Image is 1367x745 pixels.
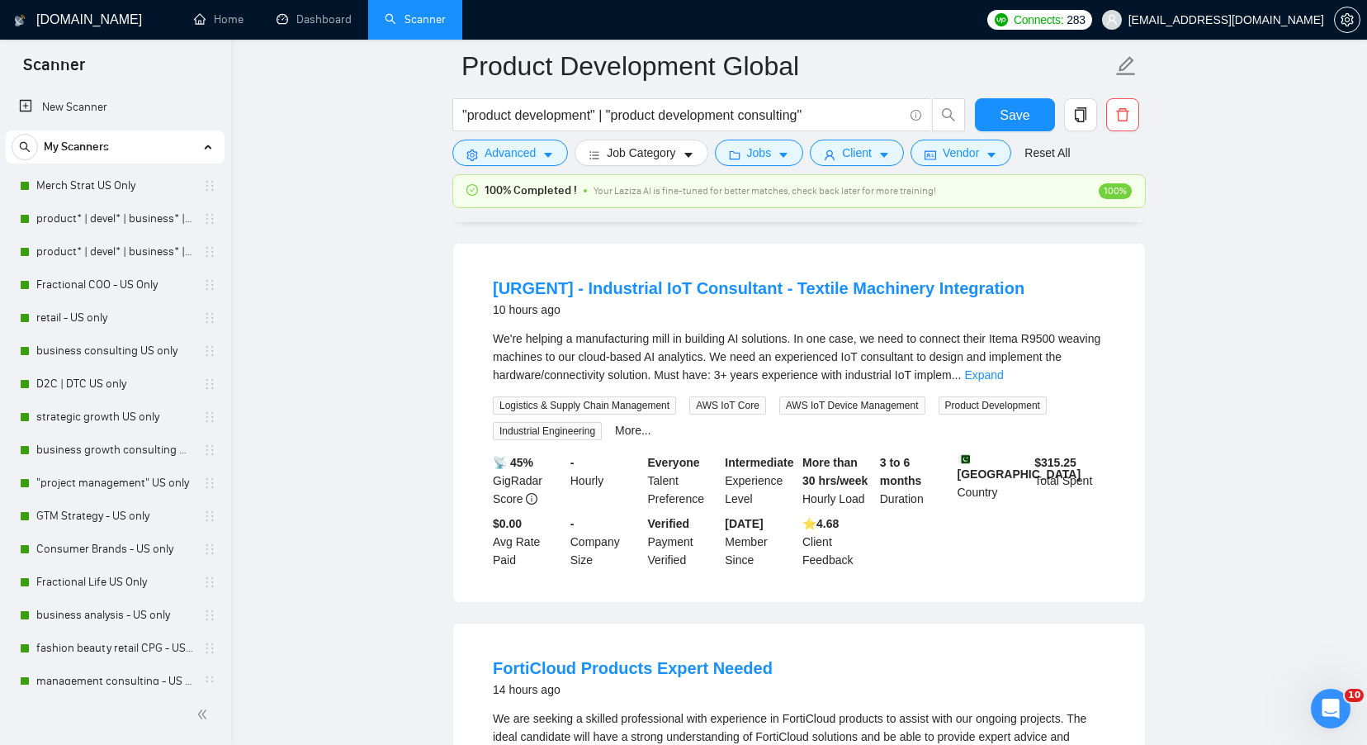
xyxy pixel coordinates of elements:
[493,422,602,440] span: Industrial Engineering
[493,332,1100,382] span: We're helping a manufacturing mill in building AI solutions. In one case, we need to connect thei...
[878,149,890,161] span: caret-down
[203,675,216,688] span: holder
[203,510,216,523] span: holder
[36,467,193,500] a: "project management" US only
[203,212,216,225] span: holder
[203,543,216,556] span: holder
[689,396,766,415] span: AWS IoT Core
[203,278,216,292] span: holder
[36,335,193,368] a: business consulting US only
[36,434,193,467] a: business growth consulting US only
[975,98,1055,131] button: Save
[721,453,799,508] div: Experience Level
[203,311,216,325] span: holder
[12,141,37,153] span: search
[485,144,536,162] span: Advanced
[36,566,193,599] a: Fractional Life US Only
[607,144,675,162] span: Job Category
[493,456,533,469] b: 📡 45%
[203,477,216,490] span: holder
[799,515,877,569] div: Client Feedback
[570,517,575,530] b: -
[36,665,193,698] a: management consulting - US only
[648,517,690,530] b: Verified
[493,300,1024,320] div: 10 hours ago
[911,140,1011,166] button: idcardVendorcaret-down
[725,456,793,469] b: Intermediate
[542,149,554,161] span: caret-down
[1067,11,1085,29] span: 283
[715,140,804,166] button: folderJobscaret-down
[645,515,722,569] div: Payment Verified
[645,453,722,508] div: Talent Preference
[493,279,1024,297] a: [URGENT] - Industrial IoT Consultant - Textile Machinery Integration
[567,515,645,569] div: Company Size
[964,368,1003,382] a: Expand
[12,134,38,160] button: search
[810,140,904,166] button: userClientcaret-down
[36,202,193,235] a: product* | devel* | business* | strategy* | retail* - [DEMOGRAPHIC_DATA] ONLY EXPERT
[911,110,921,121] span: info-circle
[194,12,244,26] a: homeHome
[36,235,193,268] a: product* | devel* | business* | strategy* | retail* US ONLY Intermediate
[567,453,645,508] div: Hourly
[466,149,478,161] span: setting
[1335,13,1360,26] span: setting
[683,149,694,161] span: caret-down
[824,149,835,161] span: user
[36,500,193,533] a: GTM Strategy - US only
[925,149,936,161] span: idcard
[196,706,213,723] span: double-left
[493,396,676,415] span: Logistics & Supply Chain Management
[1334,7,1360,33] button: setting
[493,517,522,530] b: $0.00
[729,149,740,161] span: folder
[1345,689,1364,702] span: 10
[203,642,216,655] span: holder
[1311,689,1350,728] iframe: Intercom live chat
[939,396,1047,415] span: Product Development
[1107,107,1138,122] span: delete
[203,377,216,391] span: holder
[932,98,965,131] button: search
[526,493,537,505] span: info-circle
[19,91,211,124] a: New Scanner
[1099,183,1132,199] span: 100%
[1000,105,1029,126] span: Save
[10,53,98,88] span: Scanner
[462,105,903,126] input: Search Freelance Jobs...
[880,456,922,487] b: 3 to 6 months
[36,632,193,665] a: fashion beauty retail CPG - US only
[721,515,799,569] div: Member Since
[277,12,352,26] a: dashboardDashboard
[1106,14,1118,26] span: user
[842,144,872,162] span: Client
[1034,456,1076,469] b: $ 315.25
[589,149,600,161] span: bars
[44,130,109,164] span: My Scanners
[485,182,577,200] span: 100% Completed !
[958,453,970,465] img: 🇵🇰
[1031,453,1109,508] div: Total Spent
[575,140,707,166] button: barsJob Categorycaret-down
[490,515,567,569] div: Avg Rate Paid
[452,140,568,166] button: settingAdvancedcaret-down
[802,517,839,530] b: ⭐️ 4.68
[490,453,567,508] div: GigRadar Score
[493,680,773,700] div: 14 hours ago
[36,268,193,301] a: Fractional COO - US Only
[995,13,1008,26] img: upwork-logo.png
[570,456,575,469] b: -
[779,396,925,415] span: AWS IoT Device Management
[952,368,962,382] span: ...
[493,330,1105,384] div: We're helping a manufacturing mill in building AI solutions. In one case, we need to connect thei...
[954,453,1032,508] div: Country
[1334,13,1360,26] a: setting
[778,149,789,161] span: caret-down
[1115,55,1137,77] span: edit
[594,185,936,197] span: Your Laziza AI is fine-tuned for better matches, check back later for more training!
[36,301,193,335] a: retail - US only
[933,107,964,122] span: search
[36,599,193,632] a: business analysis - US only
[1065,107,1096,122] span: copy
